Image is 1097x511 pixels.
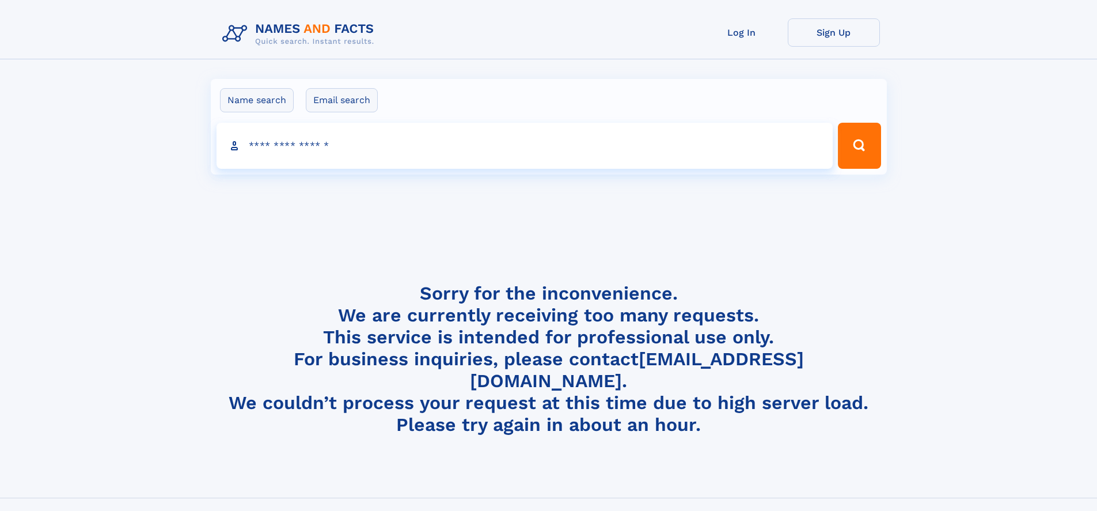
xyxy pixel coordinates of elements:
[306,88,378,112] label: Email search
[220,88,294,112] label: Name search
[217,123,833,169] input: search input
[838,123,880,169] button: Search Button
[788,18,880,47] a: Sign Up
[470,348,804,392] a: [EMAIL_ADDRESS][DOMAIN_NAME]
[696,18,788,47] a: Log In
[218,18,384,50] img: Logo Names and Facts
[218,282,880,436] h4: Sorry for the inconvenience. We are currently receiving too many requests. This service is intend...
